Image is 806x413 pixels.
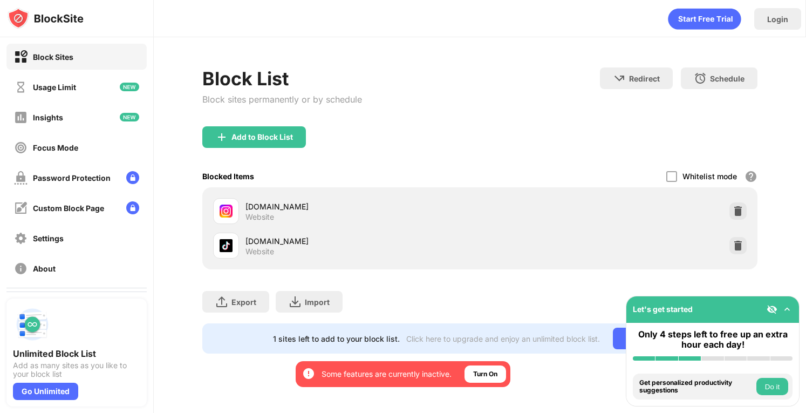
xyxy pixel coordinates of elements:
[202,67,362,90] div: Block List
[245,212,274,222] div: Website
[782,304,793,315] img: omni-setup-toggle.svg
[245,201,480,212] div: [DOMAIN_NAME]
[629,74,660,83] div: Redirect
[14,232,28,245] img: settings-off.svg
[406,334,600,343] div: Click here to upgrade and enjoy an unlimited block list.
[13,361,140,378] div: Add as many sites as you like to your block list
[473,369,497,380] div: Turn On
[682,172,737,181] div: Whitelist mode
[633,304,693,314] div: Let's get started
[322,369,452,380] div: Some features are currently inactive.
[633,329,793,350] div: Only 4 steps left to free up an extra hour each day!
[202,172,254,181] div: Blocked Items
[33,264,56,273] div: About
[202,94,362,105] div: Block sites permanently or by schedule
[13,383,78,400] div: Go Unlimited
[126,201,139,214] img: lock-menu.svg
[245,235,480,247] div: [DOMAIN_NAME]
[14,80,28,94] img: time-usage-off.svg
[231,297,256,307] div: Export
[33,173,111,182] div: Password Protection
[14,171,28,185] img: password-protection-off.svg
[231,133,293,141] div: Add to Block List
[245,247,274,256] div: Website
[14,141,28,154] img: focus-off.svg
[668,8,741,30] div: animation
[33,83,76,92] div: Usage Limit
[14,262,28,275] img: about-off.svg
[120,113,139,121] img: new-icon.svg
[756,378,788,395] button: Do it
[767,304,777,315] img: eye-not-visible.svg
[220,205,233,218] img: favicons
[120,83,139,91] img: new-icon.svg
[302,367,315,380] img: error-circle-white.svg
[33,113,63,122] div: Insights
[613,328,687,349] div: Go Unlimited
[220,239,233,252] img: favicons
[33,52,73,62] div: Block Sites
[14,50,28,64] img: block-on.svg
[710,74,744,83] div: Schedule
[273,334,400,343] div: 1 sites left to add to your block list.
[13,348,140,359] div: Unlimited Block List
[767,15,788,24] div: Login
[33,234,64,243] div: Settings
[126,171,139,184] img: lock-menu.svg
[639,379,754,395] div: Get personalized productivity suggestions
[33,143,78,152] div: Focus Mode
[14,111,28,124] img: insights-off.svg
[305,297,330,307] div: Import
[13,305,52,344] img: push-block-list.svg
[8,8,84,29] img: logo-blocksite.svg
[14,201,28,215] img: customize-block-page-off.svg
[33,204,104,213] div: Custom Block Page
